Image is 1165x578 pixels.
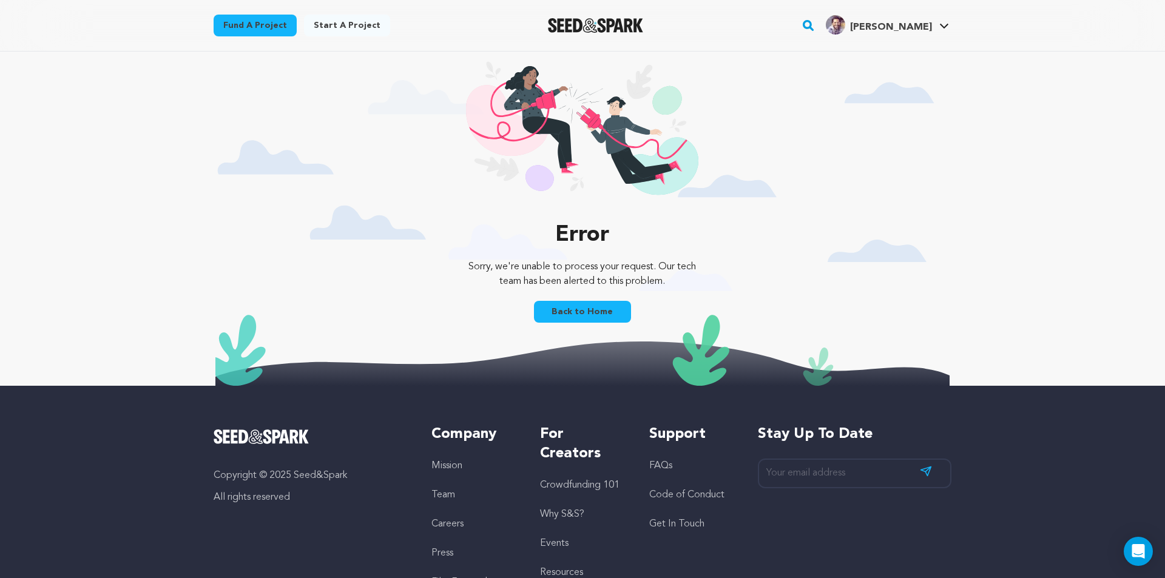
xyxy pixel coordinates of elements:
[459,260,705,289] p: Sorry, we're unable to process your request. Our tech team has been alerted to this problem.
[548,18,643,33] a: Seed&Spark Homepage
[304,15,390,36] a: Start a project
[540,509,584,519] a: Why S&S?
[850,22,932,32] span: [PERSON_NAME]
[826,15,932,35] div: Nahid H.'s Profile
[649,519,704,529] a: Get In Touch
[758,425,951,444] h5: Stay up to date
[459,223,705,247] p: Error
[431,548,453,558] a: Press
[649,425,734,444] h5: Support
[214,490,407,505] p: All rights reserved
[540,568,583,577] a: Resources
[214,429,407,444] a: Seed&Spark Homepage
[649,461,672,471] a: FAQs
[758,459,951,488] input: Your email address
[540,539,569,548] a: Events
[823,13,951,38] span: Nahid H.'s Profile
[540,480,620,490] a: Crowdfunding 101
[214,15,297,36] a: Fund a project
[466,61,698,211] img: 404 illustration
[649,490,724,500] a: Code of Conduct
[431,519,464,529] a: Careers
[823,13,951,35] a: Nahid H.'s Profile
[534,301,631,323] a: Back to Home
[540,425,624,463] h5: For Creators
[826,15,845,35] img: 013e3d4cb76eaca4.jpg
[214,429,309,444] img: Seed&Spark Logo
[214,468,407,483] p: Copyright © 2025 Seed&Spark
[1124,537,1153,566] div: Open Intercom Messenger
[548,18,643,33] img: Seed&Spark Logo Dark Mode
[431,461,462,471] a: Mission
[431,490,455,500] a: Team
[431,425,516,444] h5: Company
